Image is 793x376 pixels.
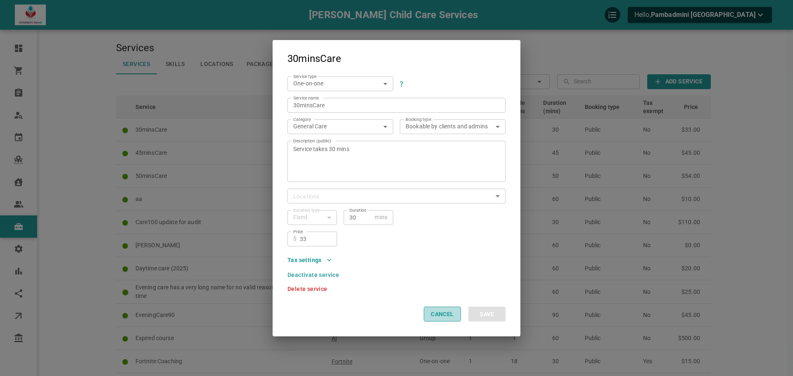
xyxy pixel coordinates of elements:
button: Tax settings [287,257,332,263]
div: One-on-one [293,79,387,87]
label: Booking type [406,116,431,123]
label: Duration type [293,207,320,213]
svg: One-to-one services have no set dates and are great for simple home repairs, installations, auto-... [398,80,405,87]
div: Fixed [293,213,331,221]
label: Duration [349,207,366,213]
textarea: Service takes 30 mins [293,137,500,186]
label: Description (public) [293,138,331,144]
button: Cancel [424,307,461,322]
button: Deactivate service [287,272,339,278]
label: Category [293,116,311,123]
div: Bookable by clients and admins [406,122,500,130]
label: Service name [293,95,319,101]
button: Delete service [287,286,328,292]
p: General Care [293,122,374,130]
label: Service type [293,73,317,80]
h2: 30minsCare [273,40,520,70]
label: Price [293,229,303,235]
